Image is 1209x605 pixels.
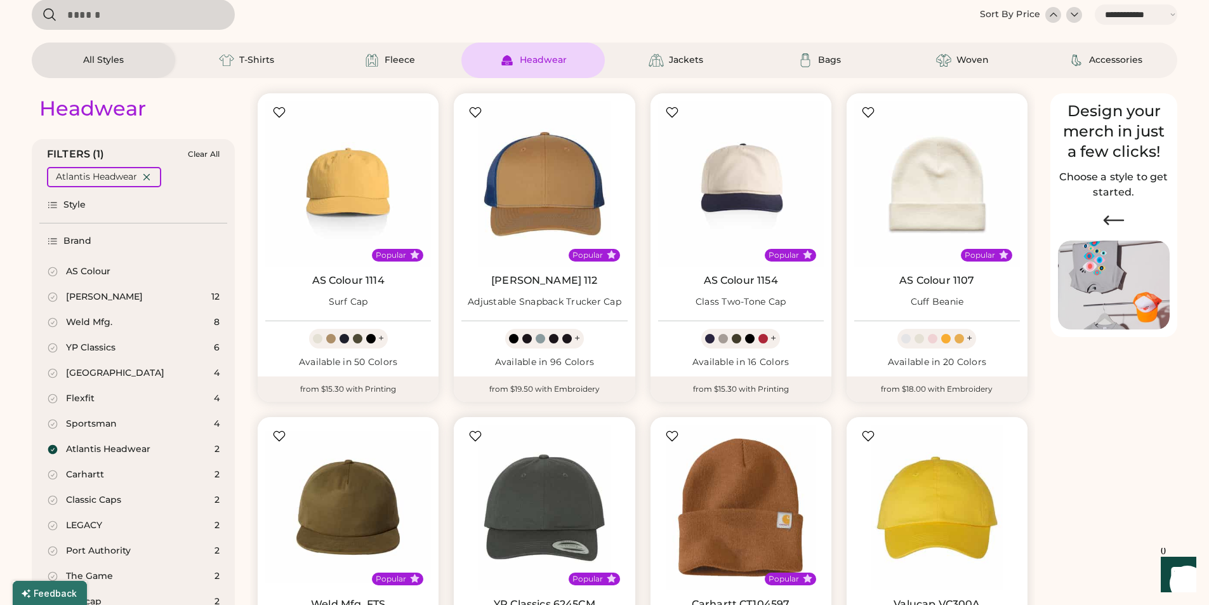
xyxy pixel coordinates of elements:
div: + [770,331,776,345]
div: 12 [211,291,220,303]
div: Woven [956,54,989,67]
div: Fleece [385,54,415,67]
div: Popular [965,250,995,260]
img: Jackets Icon [649,53,664,68]
div: Sportsman [66,418,117,430]
div: Brand [63,235,92,248]
button: Popular Style [999,250,1008,260]
button: Popular Style [803,250,812,260]
div: 6 [214,342,220,354]
div: Popular [769,574,799,584]
div: Available in 50 Colors [265,356,431,369]
div: + [574,331,580,345]
button: Popular Style [410,250,420,260]
div: Clear All [188,150,220,159]
div: Classic Caps [66,494,121,507]
div: Available in 20 Colors [854,356,1020,369]
div: Popular [376,250,406,260]
div: 2 [215,545,220,557]
img: Bags Icon [798,53,813,68]
div: from $19.50 with Embroidery [454,376,635,402]
img: Headwear Icon [499,53,515,68]
img: AS Colour 1154 Class Two-Tone Cap [658,101,824,267]
img: Image of Lisa Congdon Eye Print on T-Shirt and Hat [1058,241,1170,330]
div: Jackets [669,54,703,67]
div: Atlantis Headwear [66,443,150,456]
div: Popular [376,574,406,584]
div: Adjustable Snapback Trucker Cap [468,296,621,309]
div: from $15.30 with Printing [651,376,831,402]
div: [GEOGRAPHIC_DATA] [66,367,164,380]
img: Woven Icon [936,53,951,68]
div: The Game [66,570,113,583]
div: Carhartt [66,469,104,481]
div: Weld Mfg. [66,316,112,329]
a: AS Colour 1107 [899,274,974,287]
img: Weld Mfg. FTS Brushed Cotton Field Trip™ Snapback Hat [265,425,431,590]
div: 8 [214,316,220,329]
button: Popular Style [607,574,616,583]
div: All Styles [83,54,124,67]
a: [PERSON_NAME] 112 [491,274,598,287]
div: from $18.00 with Embroidery [847,376,1027,402]
a: AS Colour 1154 [704,274,778,287]
div: YP Classics [66,342,116,354]
div: Cuff Beanie [911,296,964,309]
div: 4 [214,367,220,380]
h2: Choose a style to get started. [1058,170,1170,200]
div: Bags [818,54,841,67]
div: Design your merch in just a few clicks! [1058,101,1170,162]
div: Class Two-Tone Cap [696,296,786,309]
div: Popular [572,574,603,584]
div: 2 [215,443,220,456]
img: Carhartt CT104597 Watch Cap 2.0 [658,425,824,590]
div: T-Shirts [239,54,274,67]
div: LEGACY [66,519,102,532]
div: Headwear [520,54,567,67]
div: + [378,331,384,345]
a: AS Colour 1114 [312,274,385,287]
div: [PERSON_NAME] [66,291,143,303]
div: 2 [215,469,220,481]
div: Atlantis Headwear [56,171,137,183]
div: Flexfit [66,392,95,405]
div: + [967,331,972,345]
div: 4 [214,392,220,405]
img: T-Shirts Icon [219,53,234,68]
img: AS Colour 1107 Cuff Beanie [854,101,1020,267]
div: Sort By Price [980,8,1040,21]
div: Headwear [39,96,146,121]
div: Accessories [1089,54,1142,67]
img: AS Colour 1114 Surf Cap [265,101,431,267]
div: from $15.30 with Printing [258,376,439,402]
button: Popular Style [803,574,812,583]
img: YP Classics 6245CM Dad’s Cap [461,425,627,590]
div: 2 [215,570,220,583]
div: Available in 16 Colors [658,356,824,369]
div: Available in 96 Colors [461,356,627,369]
img: Richardson 112 Adjustable Snapback Trucker Cap [461,101,627,267]
div: 4 [214,418,220,430]
iframe: Front Chat [1149,548,1203,602]
div: FILTERS (1) [47,147,105,162]
div: 2 [215,494,220,507]
button: Popular Style [410,574,420,583]
div: Popular [769,250,799,260]
img: Fleece Icon [364,53,380,68]
img: Valucap VC300A Adult Bio-Washed Classic Dad’s Cap [854,425,1020,590]
div: 2 [215,519,220,532]
div: Style [63,199,86,211]
div: Port Authority [66,545,131,557]
div: AS Colour [66,265,110,278]
div: Popular [572,250,603,260]
img: Accessories Icon [1069,53,1084,68]
button: Popular Style [607,250,616,260]
div: Surf Cap [329,296,368,309]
